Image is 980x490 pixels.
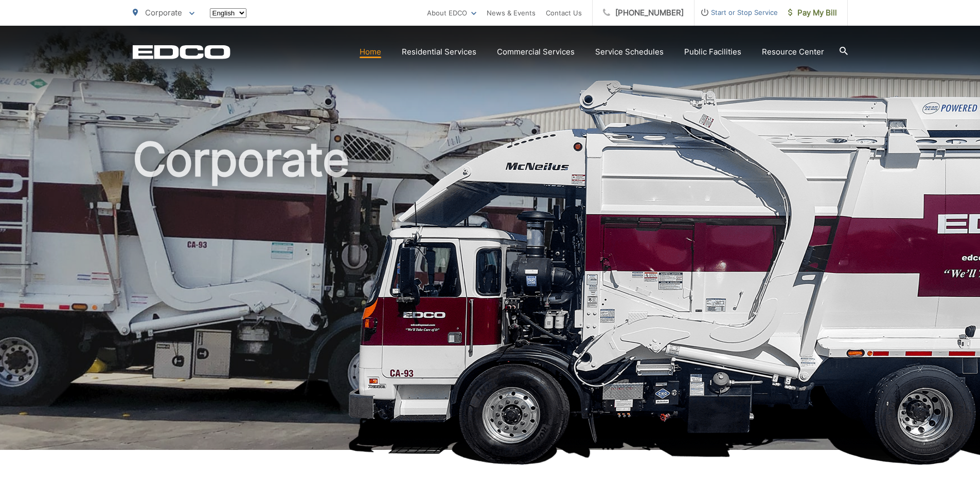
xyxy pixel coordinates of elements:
[133,45,230,59] a: EDCD logo. Return to the homepage.
[133,134,848,459] h1: Corporate
[788,7,837,19] span: Pay My Bill
[546,7,582,19] a: Contact Us
[402,46,476,58] a: Residential Services
[684,46,741,58] a: Public Facilities
[210,8,246,18] select: Select a language
[497,46,575,58] a: Commercial Services
[487,7,536,19] a: News & Events
[360,46,381,58] a: Home
[145,8,182,17] span: Corporate
[595,46,664,58] a: Service Schedules
[427,7,476,19] a: About EDCO
[762,46,824,58] a: Resource Center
